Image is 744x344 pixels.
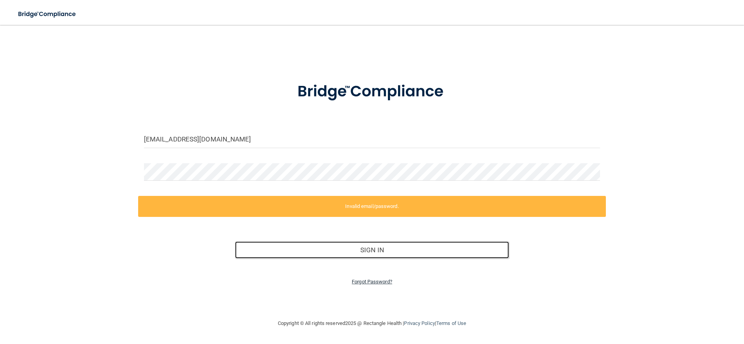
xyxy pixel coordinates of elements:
[352,279,392,285] a: Forgot Password?
[144,131,600,148] input: Email
[436,320,466,326] a: Terms of Use
[12,6,83,22] img: bridge_compliance_login_screen.278c3ca4.svg
[281,72,463,112] img: bridge_compliance_login_screen.278c3ca4.svg
[230,311,514,336] div: Copyright © All rights reserved 2025 @ Rectangle Health | |
[404,320,435,326] a: Privacy Policy
[138,196,606,217] label: Invalid email/password.
[235,241,509,258] button: Sign In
